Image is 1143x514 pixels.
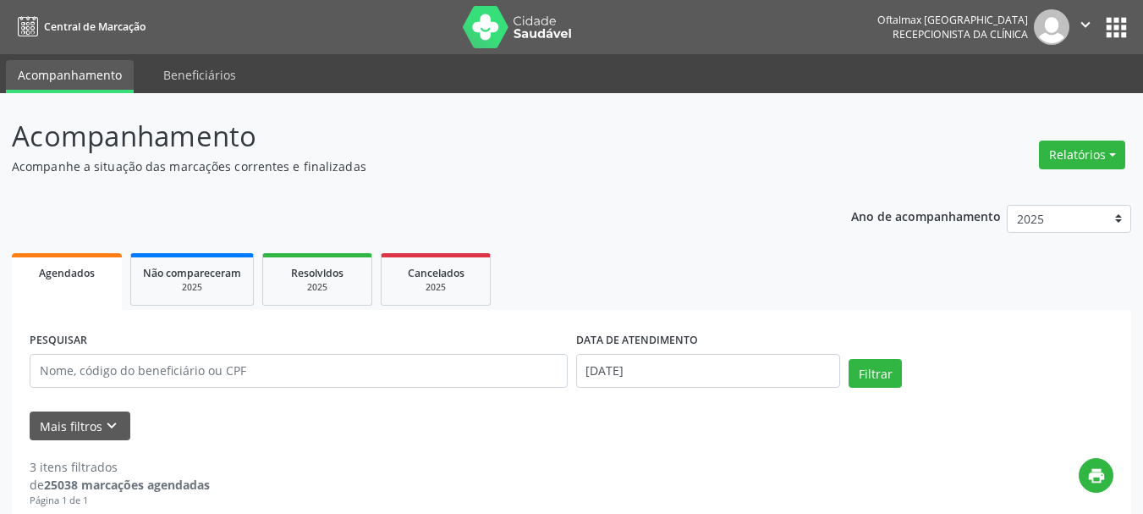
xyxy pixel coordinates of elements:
div: Página 1 de 1 [30,494,210,508]
div: 2025 [393,281,478,294]
div: 2025 [275,281,360,294]
button: Filtrar [849,359,902,388]
span: Cancelados [408,266,464,280]
button: print [1079,458,1113,493]
p: Ano de acompanhamento [851,205,1001,226]
p: Acompanhamento [12,115,795,158]
i: keyboard_arrow_down [102,417,121,435]
button:  [1069,9,1102,45]
strong: 25038 marcações agendadas [44,477,210,493]
div: 3 itens filtrados [30,458,210,476]
span: Não compareceram [143,266,241,280]
a: Beneficiários [151,60,248,90]
label: DATA DE ATENDIMENTO [576,328,698,354]
button: Relatórios [1039,141,1125,169]
a: Central de Marcação [12,13,146,41]
button: Mais filtroskeyboard_arrow_down [30,412,130,441]
label: PESQUISAR [30,328,87,354]
div: 2025 [143,281,241,294]
input: Nome, código do beneficiário ou CPF [30,354,568,388]
div: Oftalmax [GEOGRAPHIC_DATA] [877,13,1028,27]
a: Acompanhamento [6,60,134,93]
button: apps [1102,13,1131,42]
span: Recepcionista da clínica [893,27,1028,41]
input: Selecione um intervalo [576,354,841,388]
div: de [30,476,210,494]
p: Acompanhe a situação das marcações correntes e finalizadas [12,158,795,175]
span: Resolvidos [291,266,343,280]
i:  [1076,15,1095,34]
span: Agendados [39,266,95,280]
i: print [1087,467,1106,485]
img: img [1034,9,1069,45]
span: Central de Marcação [44,19,146,34]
